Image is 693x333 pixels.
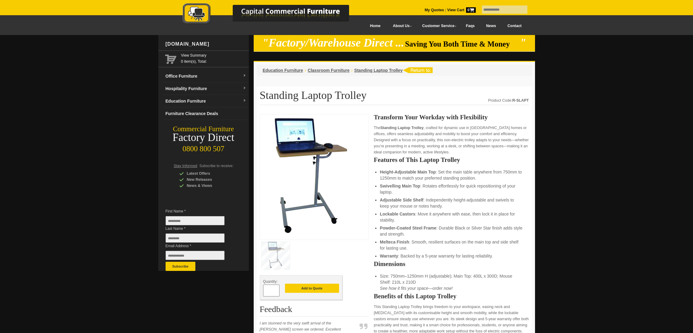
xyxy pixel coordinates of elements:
[447,8,476,12] strong: View Cart
[285,284,339,293] button: Add to Quote
[351,67,353,73] li: ›
[380,212,415,216] strong: Lockable Castors
[243,86,246,90] img: dropdown
[163,95,249,107] a: Education Furnituredropdown
[380,170,436,174] strong: Height-Adjustable Main Top
[166,3,379,27] a: Capital Commercial Furniture Logo
[166,216,225,225] input: First Name *
[380,239,523,251] li: : Smooth, resilient surfaces on the main top and side shelf for lasting use.
[380,126,424,130] strong: Standing Laptop Trolley
[158,133,249,142] div: Factory Direct
[380,183,523,195] li: : Rotates effortlessly for quick repositioning of your laptop.
[260,305,369,317] h2: Feedback
[488,97,529,103] div: Product Code:
[446,8,475,12] a: View Cart0
[512,98,529,103] strong: R-SLAPT
[260,89,529,105] h1: Standing Laptop Trolley
[380,211,523,223] li: : Move it anywhere with ease, then lock it in place for stability.
[374,125,529,155] p: The , crafted for dynamic use in [GEOGRAPHIC_DATA] homes or offices, offers seamless adjustabilit...
[174,164,197,168] span: Stay Informed
[380,286,453,291] em: See how it fits your space—order now!
[354,68,403,73] a: Standing Laptop Trolley
[374,261,529,267] h2: Dimensions
[480,19,502,33] a: News
[374,157,529,163] h2: Features of This Laptop Trolley
[374,293,529,299] h2: Benefits of this Laptop Trolley
[243,99,246,103] img: dropdown
[199,164,233,168] span: Subscribe to receive:
[181,52,246,64] span: 0 item(s), Total:
[262,37,404,49] em: "Factory/Warehouse Direct ...
[158,125,249,133] div: Commercial Furniture
[158,142,249,153] div: 0800 800 507
[163,82,249,95] a: Hospitality Furnituredropdown
[163,70,249,82] a: Office Furnituredropdown
[380,273,523,291] li: Size: 750mm–1250mm H (adjustable); Main Top: 400L x 300D; Mouse Shelf: 210L x 210D
[166,3,379,25] img: Capital Commercial Furniture Logo
[179,170,237,177] div: Latest Offers
[179,177,237,183] div: New Releases
[380,184,420,188] strong: Swivelling Main Top
[405,40,519,48] span: Saving You Both Time & Money
[380,169,523,181] li: : Set the main table anywhere from 750mm to 1250mm to match your preferred standing position.
[380,225,523,237] li: : Durable Black or Silver Star finish adds style and strength.
[166,233,225,243] input: Last Name *
[163,35,249,53] div: [DOMAIN_NAME]
[502,19,527,33] a: Contact
[305,67,306,73] li: ›
[163,107,249,120] a: Furniture Clearance Deals
[263,117,354,235] img: Standing Laptop Trolley
[460,19,481,33] a: Faqs
[179,183,237,189] div: News & Views
[380,226,436,230] strong: Powder-Coated Steel Frame
[425,8,444,12] a: My Quotes
[380,253,523,259] li: : Backed by a 5-year warranty for lasting reliability.
[308,68,350,73] a: Classroom Furniture
[166,262,195,271] button: Subscribe
[166,226,234,232] span: Last Name *
[466,7,476,13] span: 0
[403,67,433,73] img: return to
[380,240,409,244] strong: Melteca Finish
[380,197,523,209] li: : Independently height-adjustable and swivels to keep your mouse or notes handy.
[415,19,460,33] a: Customer Service
[263,279,278,284] span: Quantity:
[380,198,423,202] strong: Adjustable Side Shelf
[181,52,246,58] a: View Summary
[166,251,225,260] input: Email Address *
[374,114,529,120] h2: Transform Your Workday with Flexibility
[243,74,246,78] img: dropdown
[263,68,303,73] a: Education Furniture
[380,254,398,258] strong: Warranty
[386,19,415,33] a: About Us
[166,243,234,249] span: Email Address *
[520,37,526,49] em: "
[166,208,234,214] span: First Name *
